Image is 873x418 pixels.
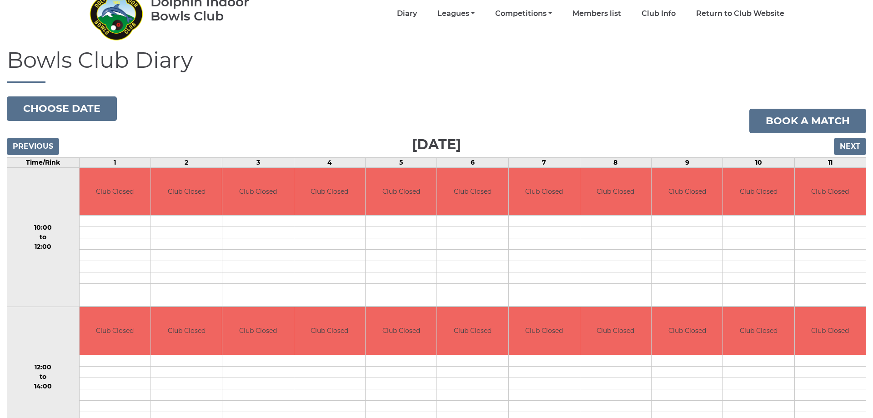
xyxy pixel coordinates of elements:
td: Club Closed [580,168,651,216]
td: 1 [79,157,151,167]
td: Club Closed [80,307,151,355]
td: 6 [437,157,508,167]
td: Club Closed [294,307,365,355]
td: Club Closed [222,307,293,355]
td: Club Closed [437,307,508,355]
td: Club Closed [509,307,580,355]
a: Diary [397,9,417,19]
td: 3 [222,157,294,167]
td: Club Closed [151,307,222,355]
td: Club Closed [723,307,794,355]
td: Club Closed [80,168,151,216]
td: Club Closed [795,307,866,355]
input: Previous [7,138,59,155]
td: 8 [580,157,651,167]
a: Return to Club Website [696,9,784,19]
td: Club Closed [366,307,436,355]
a: Members list [572,9,621,19]
td: 2 [151,157,222,167]
td: Club Closed [580,307,651,355]
td: 9 [652,157,723,167]
td: 4 [294,157,365,167]
td: 7 [508,157,580,167]
td: 11 [794,157,866,167]
h1: Bowls Club Diary [7,48,866,83]
td: Club Closed [652,307,722,355]
a: Club Info [642,9,676,19]
td: 5 [365,157,436,167]
td: Club Closed [151,168,222,216]
td: 10 [723,157,794,167]
td: Club Closed [795,168,866,216]
td: Club Closed [294,168,365,216]
td: Club Closed [723,168,794,216]
input: Next [834,138,866,155]
a: Book a match [749,109,866,133]
td: Club Closed [222,168,293,216]
td: Club Closed [509,168,580,216]
td: Time/Rink [7,157,80,167]
td: Club Closed [437,168,508,216]
a: Leagues [437,9,475,19]
td: Club Closed [652,168,722,216]
a: Competitions [495,9,552,19]
button: Choose date [7,96,117,121]
td: Club Closed [366,168,436,216]
td: 10:00 to 12:00 [7,167,80,307]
